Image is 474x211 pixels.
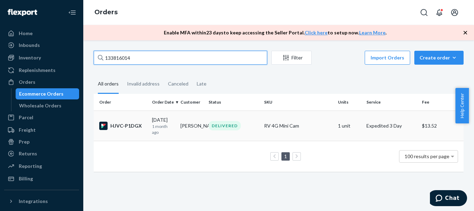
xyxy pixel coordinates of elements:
div: HJVC-P1DGX [99,122,146,130]
div: Late [197,75,206,93]
a: Page 1 is your current page [283,153,288,159]
td: $13.52 [419,111,464,141]
div: Inbounds [19,42,40,49]
input: Search orders [94,51,267,65]
th: Service [364,94,419,111]
div: Customer [180,99,203,105]
a: Reporting [4,161,79,172]
th: Order [94,94,149,111]
div: [DATE] [152,116,175,135]
div: Replenishments [19,67,56,74]
button: Create order [414,51,464,65]
a: Ecommerce Orders [16,88,79,99]
td: 1 unit [335,111,364,141]
div: Freight [19,127,36,133]
div: Ecommerce Orders [19,90,64,97]
button: Open Search Box [417,6,431,19]
div: Invalid address [127,75,160,93]
a: Parcel [4,112,79,123]
span: 100 results per page [405,153,449,159]
th: Units [335,94,364,111]
button: Filter [271,51,312,65]
div: Canceled [168,75,188,93]
a: Returns [4,148,79,159]
div: Reporting [19,163,42,170]
a: Learn More [359,30,386,35]
button: Close Navigation [65,6,79,19]
th: Status [206,94,261,111]
a: Replenishments [4,65,79,76]
div: RV 4G Mini Cam [264,122,332,129]
a: Wholesale Orders [16,100,79,111]
a: Prep [4,136,79,147]
button: Open account menu [448,6,462,19]
a: Inventory [4,52,79,63]
p: 1 month ago [152,123,175,135]
div: All orders [98,75,119,94]
ol: breadcrumbs [89,2,123,23]
a: Inbounds [4,40,79,51]
a: Click here [305,30,328,35]
div: Inventory [19,54,41,61]
div: Integrations [19,198,48,205]
div: Prep [19,138,29,145]
a: Home [4,28,79,39]
div: Wholesale Orders [19,102,61,109]
div: Parcel [19,114,33,121]
a: Orders [94,8,118,16]
div: Create order [420,54,458,61]
th: SKU [261,94,335,111]
p: Expedited 3 Day [366,122,416,129]
div: Billing [19,175,33,182]
th: Order Date [149,94,178,111]
button: Help Center [455,88,469,123]
td: [PERSON_NAME] [178,111,206,141]
div: Returns [19,150,37,157]
a: Billing [4,173,79,184]
div: Home [19,30,33,37]
button: Open notifications [432,6,446,19]
th: Fee [419,94,464,111]
iframe: Opens a widget where you can chat to one of our agents [430,190,467,208]
p: Enable MFA within 23 days to keep accessing the Seller Portal. to setup now. . [164,29,387,36]
div: Filter [272,54,311,61]
div: DELIVERED [209,121,241,130]
a: Freight [4,124,79,136]
a: Orders [4,76,79,88]
button: Integrations [4,196,79,207]
button: Import Orders [365,51,410,65]
img: Flexport logo [8,9,37,16]
div: Orders [19,79,35,86]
